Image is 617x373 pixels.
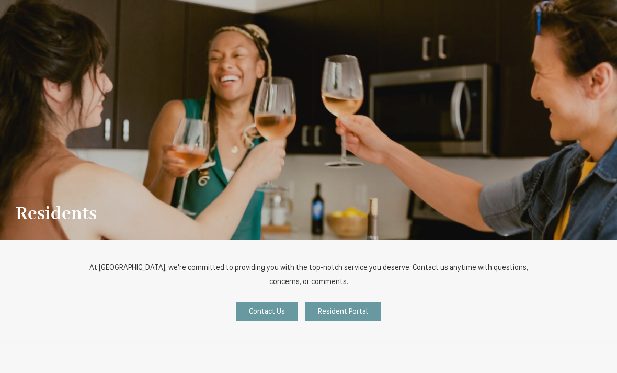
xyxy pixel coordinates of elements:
a: Contact Us [236,302,298,321]
span: Resident Portal [318,308,368,316]
span: Contact Us [249,308,285,316]
h1: Residents [16,205,97,224]
a: Resident Portal [305,302,381,321]
p: At [GEOGRAPHIC_DATA], we're committed to providing you with the top-notch service you deserve. Co... [73,261,544,289]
